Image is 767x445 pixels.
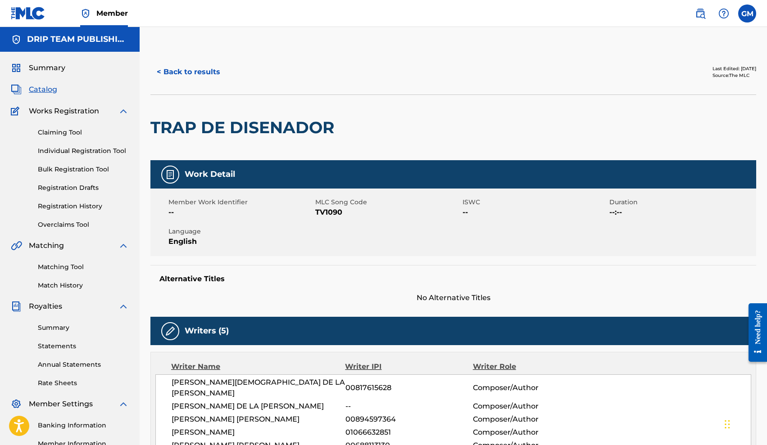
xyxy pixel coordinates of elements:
[713,72,756,79] div: Source: The MLC
[11,7,45,20] img: MLC Logo
[718,8,729,19] img: help
[38,360,129,369] a: Annual Statements
[172,401,345,412] span: [PERSON_NAME] DE LA [PERSON_NAME]
[463,207,607,218] span: --
[11,34,22,45] img: Accounts
[159,274,747,283] h5: Alternative Titles
[29,63,65,73] span: Summary
[695,8,706,19] img: search
[165,326,176,337] img: Writers
[473,361,589,372] div: Writer Role
[150,292,756,303] span: No Alternative Titles
[609,198,754,207] span: Duration
[29,106,99,117] span: Works Registration
[11,240,22,251] img: Matching
[463,198,607,207] span: ISWC
[168,227,313,236] span: Language
[345,401,473,412] span: --
[315,207,460,218] span: TV1090
[27,34,129,45] h5: DRIP TEAM PUBLISHING CO
[29,84,57,95] span: Catalog
[168,207,313,218] span: --
[168,236,313,247] span: English
[473,427,589,438] span: Composer/Author
[345,382,473,393] span: 00817615628
[168,198,313,207] span: Member Work Identifier
[713,65,756,72] div: Last Edited: [DATE]
[38,202,129,211] a: Registration History
[29,301,62,312] span: Royalties
[38,146,129,156] a: Individual Registration Tool
[11,63,22,73] img: Summary
[150,61,227,83] button: < Back to results
[38,342,129,351] a: Statements
[165,169,176,180] img: Work Detail
[11,84,22,95] img: Catalog
[185,326,229,336] h5: Writers (5)
[11,106,23,117] img: Works Registration
[29,399,93,409] span: Member Settings
[473,401,589,412] span: Composer/Author
[96,8,128,18] span: Member
[80,8,91,19] img: Top Rightsholder
[185,169,235,180] h5: Work Detail
[172,427,345,438] span: [PERSON_NAME]
[315,198,460,207] span: MLC Song Code
[38,323,129,333] a: Summary
[38,220,129,229] a: Overclaims Tool
[38,183,129,193] a: Registration Drafts
[473,382,589,393] span: Composer/Author
[11,63,65,73] a: SummarySummary
[11,399,22,409] img: Member Settings
[473,414,589,425] span: Composer/Author
[171,361,345,372] div: Writer Name
[691,4,709,22] a: Public Search
[742,294,767,371] iframe: Resource Center
[150,117,339,138] h2: TRAP DE DISENADOR
[118,106,129,117] img: expand
[345,414,473,425] span: 00894597364
[118,301,129,312] img: expand
[38,128,129,137] a: Claiming Tool
[725,411,730,438] div: Drag
[38,165,129,174] a: Bulk Registration Tool
[38,421,129,430] a: Banking Information
[11,84,57,95] a: CatalogCatalog
[738,4,756,22] div: User Menu
[38,281,129,290] a: Match History
[609,207,754,218] span: --:--
[38,262,129,272] a: Matching Tool
[722,402,767,445] iframe: Chat Widget
[11,301,22,312] img: Royalties
[38,378,129,388] a: Rate Sheets
[345,361,472,372] div: Writer IPI
[172,377,345,399] span: [PERSON_NAME][DEMOGRAPHIC_DATA] DE LA [PERSON_NAME]
[118,399,129,409] img: expand
[118,240,129,251] img: expand
[345,427,473,438] span: 01066632851
[172,414,345,425] span: [PERSON_NAME] [PERSON_NAME]
[29,240,64,251] span: Matching
[715,4,733,22] div: Help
